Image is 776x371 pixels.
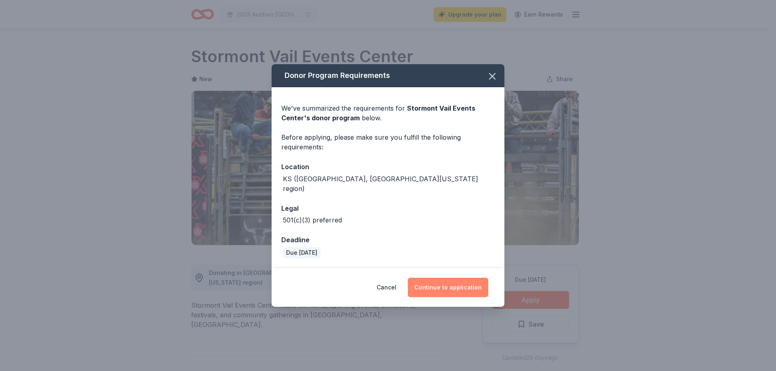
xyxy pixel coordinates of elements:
button: Continue to application [408,278,488,297]
div: KS ([GEOGRAPHIC_DATA], [GEOGRAPHIC_DATA][US_STATE] region) [283,174,495,193]
div: 501(c)(3) preferred [283,215,342,225]
div: Due [DATE] [283,247,321,258]
div: Legal [281,203,495,214]
div: We've summarized the requirements for below. [281,103,495,123]
div: Donor Program Requirements [272,64,504,87]
div: Deadline [281,235,495,245]
div: Location [281,161,495,172]
div: Before applying, please make sure you fulfill the following requirements: [281,132,495,152]
button: Cancel [377,278,396,297]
